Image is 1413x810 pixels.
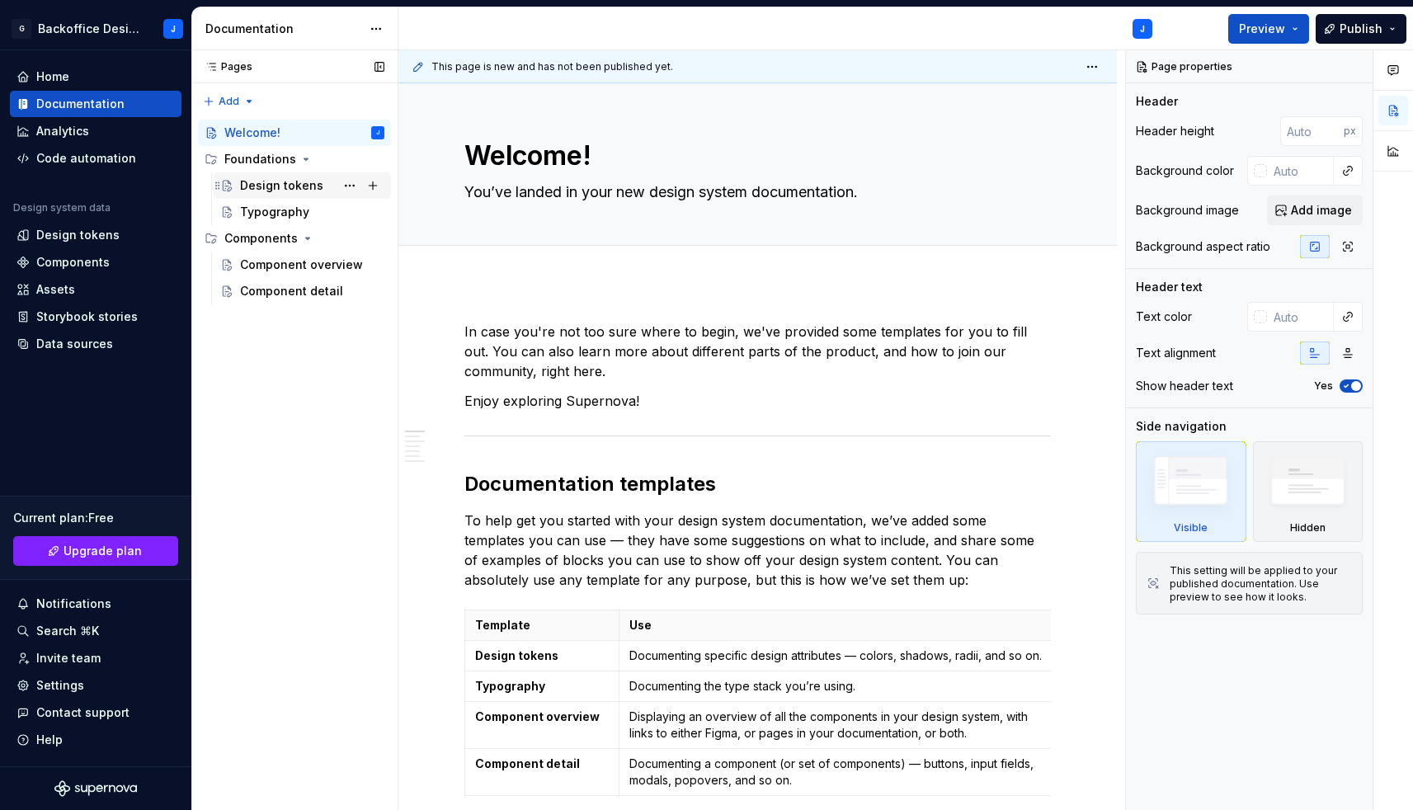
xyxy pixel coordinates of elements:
div: J [376,125,379,141]
p: Documenting a component (or set of components) — buttons, input fields, modals, popovers, and so on. [629,756,1047,789]
div: Data sources [36,336,113,352]
p: Enjoy exploring Supernova! [464,391,1051,411]
div: J [1140,22,1145,35]
div: Settings [36,677,84,694]
div: Home [36,68,69,85]
a: Storybook stories [10,304,181,330]
div: Background aspect ratio [1136,238,1270,255]
div: Typography [240,204,309,220]
div: Foundations [224,151,296,167]
textarea: Welcome! [461,136,1048,176]
p: To help get you started with your design system documentation, we’ve added some templates you can... [464,511,1051,590]
div: Hidden [1253,441,1364,542]
div: Current plan : Free [13,510,178,526]
input: Auto [1267,156,1334,186]
div: Search ⌘K [36,623,99,639]
button: Contact support [10,699,181,726]
button: Add image [1267,195,1363,225]
span: Publish [1340,21,1382,37]
a: Design tokens [214,172,391,199]
a: Invite team [10,645,181,671]
div: Help [36,732,63,748]
div: Analytics [36,123,89,139]
p: Template [475,617,609,633]
div: G [12,19,31,39]
strong: Component overview [475,709,600,723]
a: Component overview [214,252,391,278]
button: GBackoffice Design SystemJ [3,11,188,46]
div: Code automation [36,150,136,167]
div: This setting will be applied to your published documentation. Use preview to see how it looks. [1170,564,1352,604]
strong: Component detail [475,756,580,770]
div: Header [1136,93,1178,110]
div: Design tokens [36,227,120,243]
span: Upgrade plan [64,543,142,559]
strong: Design tokens [475,648,558,662]
p: Documenting specific design attributes — colors, shadows, radii, and so on. [629,648,1047,664]
div: J [171,22,176,35]
button: Help [10,727,181,753]
span: This page is new and has not been published yet. [431,60,673,73]
div: Side navigation [1136,418,1227,435]
button: Publish [1316,14,1406,44]
p: Documenting the type stack you’re using. [629,678,1047,695]
p: Displaying an overview of all the components in your design system, with links to either Figma, o... [629,709,1047,742]
p: In case you're not too sure where to begin, we've provided some templates for you to fill out. Yo... [464,322,1051,381]
svg: Supernova Logo [54,780,137,797]
a: Component detail [214,278,391,304]
a: Data sources [10,331,181,357]
div: Invite team [36,650,101,666]
label: Yes [1314,379,1333,393]
h2: Documentation templates [464,471,1051,497]
div: Storybook stories [36,308,138,325]
div: Component detail [240,283,343,299]
div: Header height [1136,123,1214,139]
div: Page tree [198,120,391,304]
div: Hidden [1290,521,1326,535]
div: Show header text [1136,378,1233,394]
div: Visible [1174,521,1208,535]
input: Auto [1280,116,1344,146]
span: Add [219,95,239,108]
span: Add image [1291,202,1352,219]
div: Component overview [240,257,363,273]
a: Settings [10,672,181,699]
a: Home [10,64,181,90]
div: Components [198,225,391,252]
div: Header text [1136,279,1203,295]
input: Auto [1267,302,1334,332]
strong: Typography [475,679,545,693]
div: Backoffice Design System [38,21,144,37]
div: Components [36,254,110,271]
textarea: You’ve landed in your new design system documentation. [461,179,1048,205]
button: Search ⌘K [10,618,181,644]
a: Code automation [10,145,181,172]
p: Use [629,617,1047,633]
div: Foundations [198,146,391,172]
div: Assets [36,281,75,298]
div: Pages [198,60,252,73]
div: Documentation [205,21,361,37]
a: Welcome!J [198,120,391,146]
div: Text color [1136,308,1192,325]
span: Preview [1239,21,1285,37]
div: Components [224,230,298,247]
a: Typography [214,199,391,225]
a: Analytics [10,118,181,144]
button: Preview [1228,14,1309,44]
div: Notifications [36,596,111,612]
a: Assets [10,276,181,303]
div: Design system data [13,201,111,214]
a: Components [10,249,181,275]
div: Design tokens [240,177,323,194]
div: Background color [1136,162,1234,179]
div: Background image [1136,202,1239,219]
p: px [1344,125,1356,138]
button: Notifications [10,591,181,617]
div: Text alignment [1136,345,1216,361]
div: Welcome! [224,125,280,141]
div: Contact support [36,704,130,721]
div: Visible [1136,441,1246,542]
a: Design tokens [10,222,181,248]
